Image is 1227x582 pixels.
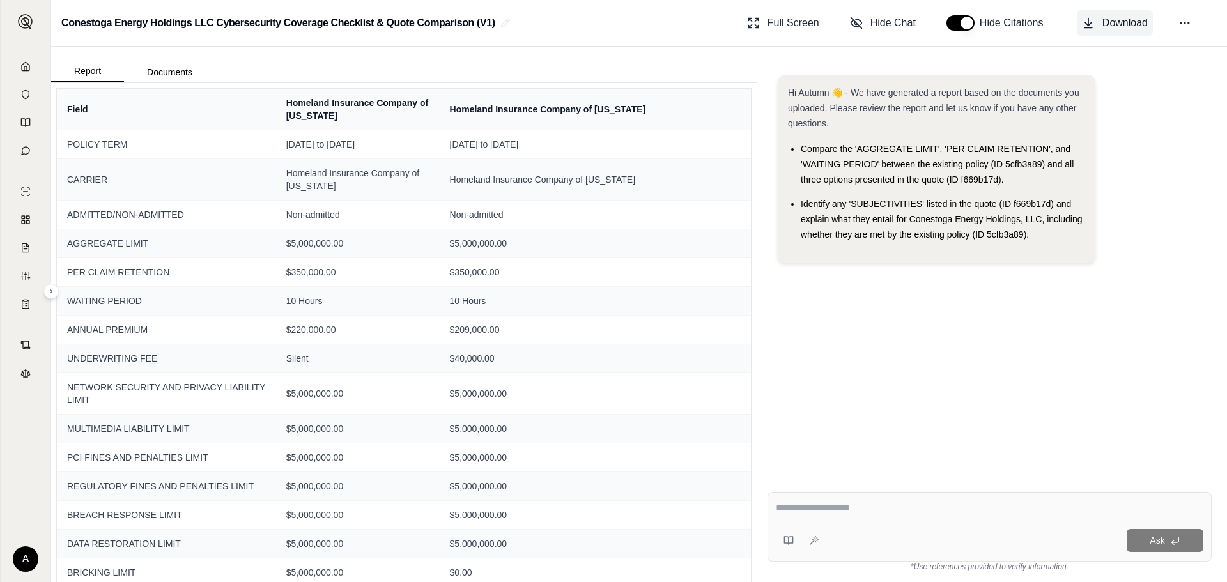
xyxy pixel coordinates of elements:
[788,88,1079,128] span: Hi Autumn 👋 - We have generated a report based on the documents you uploaded. Please review the r...
[286,208,429,221] span: Non-admitted
[8,263,43,289] a: Custom Report
[1102,15,1148,31] span: Download
[67,537,266,550] span: DATA RESTORATION LIMIT
[286,537,429,550] span: $5,000,000.00
[13,546,38,572] div: A
[450,509,741,521] span: $5,000,000.00
[67,173,266,186] span: CARRIER
[450,422,741,435] span: $5,000,000.00
[67,509,266,521] span: BREACH RESPONSE LIMIT
[1150,535,1164,546] span: Ask
[67,266,266,279] span: PER CLAIM RETENTION
[51,61,124,82] button: Report
[124,62,215,82] button: Documents
[845,10,921,36] button: Hide Chat
[450,295,741,307] span: 10 Hours
[450,237,741,250] span: $5,000,000.00
[18,14,33,29] img: Expand sidebar
[8,235,43,261] a: Claim Coverage
[286,387,429,400] span: $5,000,000.00
[67,295,266,307] span: WAITING PERIOD
[1077,10,1153,36] button: Download
[768,562,1212,572] div: *Use references provided to verify information.
[8,82,43,107] a: Documents Vault
[67,422,266,435] span: MULTIMEDIA LIABILITY LIMIT
[450,173,741,186] span: Homeland Insurance Company of [US_STATE]
[450,208,741,221] span: Non-admitted
[286,266,429,279] span: $350,000.00
[286,138,429,151] span: [DATE] to [DATE]
[67,381,266,406] span: NETWORK SECURITY AND PRIVACY LIABILITY LIMIT
[440,89,751,130] th: Homeland Insurance Company of [US_STATE]
[286,295,429,307] span: 10 Hours
[286,451,429,464] span: $5,000,000.00
[286,422,429,435] span: $5,000,000.00
[450,387,741,400] span: $5,000,000.00
[286,566,429,579] span: $5,000,000.00
[286,237,429,250] span: $5,000,000.00
[286,352,429,365] span: Silent
[67,480,266,493] span: REGULATORY FINES AND PENALTIES LIMIT
[67,208,266,221] span: ADMITTED/NON-ADMITTED
[8,110,43,135] a: Prompt Library
[67,237,266,250] span: AGGREGATE LIMIT
[801,199,1083,240] span: Identify any 'SUBJECTIVITIES' listed in the quote (ID f669b17d) and explain what they entail for ...
[67,323,266,336] span: ANNUAL PREMIUM
[286,509,429,521] span: $5,000,000.00
[980,15,1051,31] span: Hide Citations
[450,480,741,493] span: $5,000,000.00
[8,179,43,204] a: Single Policy
[801,144,1074,185] span: Compare the 'AGGREGATE LIMIT', 'PER CLAIM RETENTION', and 'WAITING PERIOD' between the existing p...
[450,138,741,151] span: [DATE] to [DATE]
[8,138,43,164] a: Chat
[286,167,429,192] span: Homeland Insurance Company of [US_STATE]
[8,207,43,233] a: Policy Comparisons
[286,323,429,336] span: $220,000.00
[67,451,266,464] span: PCI FINES AND PENALTIES LIMIT
[450,566,741,579] span: $0.00
[8,360,43,386] a: Legal Search Engine
[43,284,59,299] button: Expand sidebar
[67,352,266,365] span: UNDERWRITING FEE
[8,291,43,317] a: Coverage Table
[768,15,819,31] span: Full Screen
[450,352,741,365] span: $40,000.00
[742,10,824,36] button: Full Screen
[57,89,276,130] th: Field
[286,480,429,493] span: $5,000,000.00
[450,266,741,279] span: $350,000.00
[450,537,741,550] span: $5,000,000.00
[276,89,440,130] th: Homeland Insurance Company of [US_STATE]
[67,138,266,151] span: POLICY TERM
[8,332,43,358] a: Contract Analysis
[8,54,43,79] a: Home
[450,323,741,336] span: $209,000.00
[1127,529,1203,552] button: Ask
[61,11,495,34] h2: Conestoga Energy Holdings LLC Cybersecurity Coverage Checklist & Quote Comparison (V1)
[450,451,741,464] span: $5,000,000.00
[13,9,38,34] button: Expand sidebar
[67,566,266,579] span: BRICKING LIMIT
[870,15,916,31] span: Hide Chat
